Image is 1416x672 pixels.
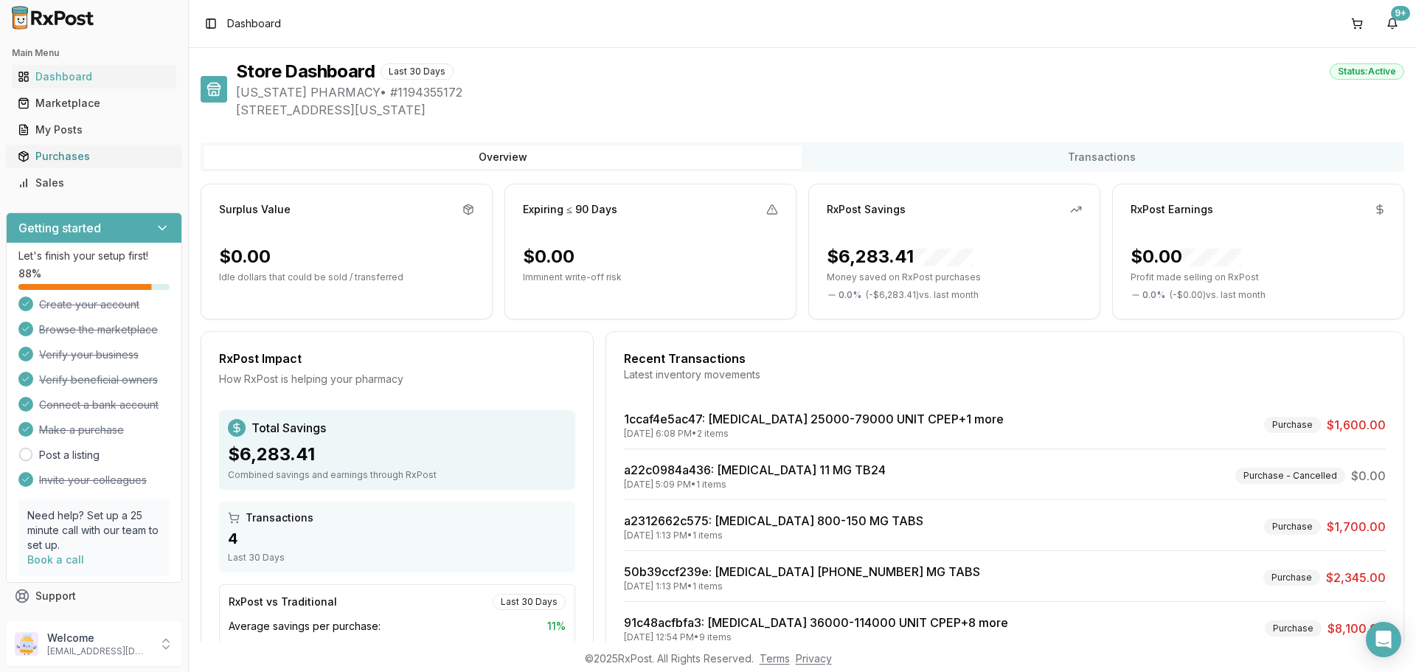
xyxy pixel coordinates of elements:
div: 9+ [1391,6,1410,21]
h1: Store Dashboard [236,60,375,83]
span: Feedback [35,615,86,630]
div: [DATE] 6:08 PM • 2 items [624,428,1004,440]
span: 11 % [547,619,566,634]
span: $8,100.00 [1327,620,1386,637]
button: 9+ [1381,12,1404,35]
div: Recent Transactions [624,350,1386,367]
span: $1,700.00 [1327,518,1386,536]
div: $6,283.41 [228,443,566,466]
div: [DATE] 12:54 PM • 9 items [624,631,1008,643]
div: Sales [18,176,170,190]
div: Purchase [1263,569,1320,586]
span: 0.0 % [1142,289,1165,301]
div: Purchase [1264,417,1321,433]
div: RxPost vs Traditional [229,595,337,609]
p: Need help? Set up a 25 minute call with our team to set up. [27,508,161,553]
p: Imminent write-off risk [523,271,778,283]
span: $0.00 [1351,467,1386,485]
div: $6,283.41 [827,245,973,269]
p: Money saved on RxPost purchases [827,271,1082,283]
img: RxPost Logo [6,6,100,30]
p: Idle dollars that could be sold / transferred [219,271,474,283]
span: [US_STATE] PHARMACY • # 1194355172 [236,83,1404,101]
a: 1ccaf4e5ac47: [MEDICAL_DATA] 25000-79000 UNIT CPEP+1 more [624,412,1004,426]
div: Purchases [18,149,170,164]
a: a22c0984a436: [MEDICAL_DATA] 11 MG TB24 [624,463,886,477]
button: Feedback [6,609,182,636]
a: Dashboard [12,63,176,90]
div: RxPost Savings [827,202,906,217]
span: Dashboard [227,16,281,31]
div: Dashboard [18,69,170,84]
p: Welcome [47,631,150,645]
div: Marketplace [18,96,170,111]
button: Dashboard [6,65,182,89]
h2: Main Menu [12,47,176,59]
span: 88 % [18,266,41,281]
a: a2312662c575: [MEDICAL_DATA] 800-150 MG TABS [624,513,923,528]
a: Terms [760,652,790,665]
nav: breadcrumb [227,16,281,31]
div: $0.00 [1131,245,1241,269]
div: $0.00 [219,245,271,269]
div: Combined savings and earnings through RxPost [228,469,566,481]
div: Open Intercom Messenger [1366,622,1401,657]
button: Purchases [6,145,182,168]
a: 50b39ccf239e: [MEDICAL_DATA] [PHONE_NUMBER] MG TABS [624,564,980,579]
h3: Getting started [18,219,101,237]
button: Marketplace [6,91,182,115]
span: $1,600.00 [1327,416,1386,434]
div: Latest inventory movements [624,367,1386,382]
button: Transactions [802,145,1401,169]
div: [DATE] 1:13 PM • 1 items [624,581,980,592]
span: Average savings per purchase: [229,619,381,634]
a: Book a call [27,553,84,566]
span: Connect a bank account [39,398,159,412]
p: Profit made selling on RxPost [1131,271,1386,283]
button: My Posts [6,118,182,142]
div: RxPost Impact [219,350,575,367]
a: Sales [12,170,176,196]
a: Purchases [12,143,176,170]
span: Create your account [39,297,139,312]
a: Marketplace [12,90,176,117]
a: Post a listing [39,448,100,463]
img: User avatar [15,632,38,656]
div: Status: Active [1330,63,1404,80]
button: Sales [6,171,182,195]
div: [DATE] 1:13 PM • 1 items [624,530,923,541]
div: Expiring ≤ 90 Days [523,202,617,217]
div: How RxPost is helping your pharmacy [219,372,575,387]
span: ( - $6,283.41 ) vs. last month [866,289,979,301]
span: 0.0 % [839,289,861,301]
span: Make a purchase [39,423,124,437]
div: Purchase [1265,620,1322,637]
div: Last 30 Days [381,63,454,80]
span: $2,345.00 [1326,569,1386,586]
div: 4 [228,528,566,549]
span: Transactions [246,510,313,525]
div: Purchase - Cancelled [1235,468,1345,484]
span: Invite your colleagues [39,473,147,488]
div: Last 30 Days [228,552,566,564]
div: $0.00 [523,245,575,269]
span: Verify beneficial owners [39,373,158,387]
div: RxPost Earnings [1131,202,1213,217]
div: My Posts [18,122,170,137]
div: Surplus Value [219,202,291,217]
span: [STREET_ADDRESS][US_STATE] [236,101,1404,119]
div: Purchase [1264,519,1321,535]
button: Support [6,583,182,609]
span: Verify your business [39,347,139,362]
a: 91c48acfbfa3: [MEDICAL_DATA] 36000-114000 UNIT CPEP+8 more [624,615,1008,630]
span: Browse the marketplace [39,322,158,337]
button: Overview [204,145,802,169]
p: [EMAIL_ADDRESS][DOMAIN_NAME] [47,645,150,657]
a: Privacy [796,652,832,665]
span: Total Savings [251,419,326,437]
a: My Posts [12,117,176,143]
div: Last 30 Days [493,594,566,610]
span: ( - $0.00 ) vs. last month [1170,289,1266,301]
p: Let's finish your setup first! [18,249,170,263]
div: [DATE] 5:09 PM • 1 items [624,479,886,491]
